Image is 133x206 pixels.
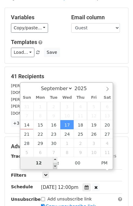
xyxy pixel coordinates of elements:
span: September 6, 2025 [100,102,114,111]
span: September 12, 2025 [87,111,100,120]
span: Thu [74,96,87,100]
span: September 7, 2025 [20,111,34,120]
label: Add unsubscribe link [47,196,92,202]
h5: Email column [71,14,122,21]
a: Copy/paste... [11,23,48,33]
span: : [57,157,59,169]
span: Sun [20,96,34,100]
span: Tue [47,96,60,100]
span: September 27, 2025 [100,129,114,138]
span: October 3, 2025 [87,138,100,148]
input: Hour [20,157,58,169]
span: September 13, 2025 [100,111,114,120]
strong: Schedule [11,184,33,189]
span: Sat [100,96,114,100]
span: September 22, 2025 [33,129,47,138]
button: Save [44,48,60,57]
strong: Filters [11,173,26,178]
span: September 5, 2025 [87,102,100,111]
span: September 28, 2025 [20,138,34,148]
span: October 7, 2025 [47,148,60,157]
span: October 1, 2025 [60,138,74,148]
small: [PERSON_NAME][EMAIL_ADDRESS][DOMAIN_NAME] [11,97,111,102]
span: September 14, 2025 [20,120,34,129]
a: Templates [11,39,37,45]
span: October 9, 2025 [74,148,87,157]
small: [PERSON_NAME][EMAIL_ADDRESS][PERSON_NAME][DOMAIN_NAME] [11,83,111,95]
span: [DATE] 12:00pm [41,185,79,190]
span: September 16, 2025 [47,120,60,129]
span: September 20, 2025 [100,120,114,129]
span: September 18, 2025 [74,120,87,129]
input: Minute [59,157,96,169]
h5: 41 Recipients [11,73,122,80]
span: September 26, 2025 [87,129,100,138]
span: October 6, 2025 [33,148,47,157]
span: August 31, 2025 [20,102,34,111]
span: September 10, 2025 [60,111,74,120]
small: [PERSON_NAME][EMAIL_ADDRESS][PERSON_NAME][DOMAIN_NAME] [11,104,111,116]
span: Fri [87,96,100,100]
span: September 29, 2025 [33,138,47,148]
span: September 21, 2025 [20,129,34,138]
iframe: Chat Widget [103,177,133,206]
span: September 8, 2025 [33,111,47,120]
span: September 19, 2025 [87,120,100,129]
span: September 23, 2025 [47,129,60,138]
span: October 4, 2025 [100,138,114,148]
span: September 24, 2025 [60,129,74,138]
span: September 1, 2025 [33,102,47,111]
strong: Unsubscribe [11,197,41,202]
span: September 15, 2025 [33,120,47,129]
span: October 10, 2025 [87,148,100,157]
span: Click to toggle [96,157,113,169]
span: September 25, 2025 [74,129,87,138]
h5: Advanced [11,143,122,150]
span: Wed [60,96,74,100]
input: Year [73,86,95,91]
span: September 9, 2025 [47,111,60,120]
span: October 2, 2025 [74,138,87,148]
span: October 5, 2025 [20,148,34,157]
span: September 11, 2025 [74,111,87,120]
span: October 8, 2025 [60,148,74,157]
span: October 11, 2025 [100,148,114,157]
strong: Tracking [11,154,31,159]
span: September 4, 2025 [74,102,87,111]
a: Load... [11,48,34,57]
a: +38 more [11,120,37,127]
span: September 3, 2025 [60,102,74,111]
h5: Variables [11,14,62,21]
span: September 30, 2025 [47,138,60,148]
span: September 17, 2025 [60,120,74,129]
span: Mon [33,96,47,100]
span: September 2, 2025 [47,102,60,111]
